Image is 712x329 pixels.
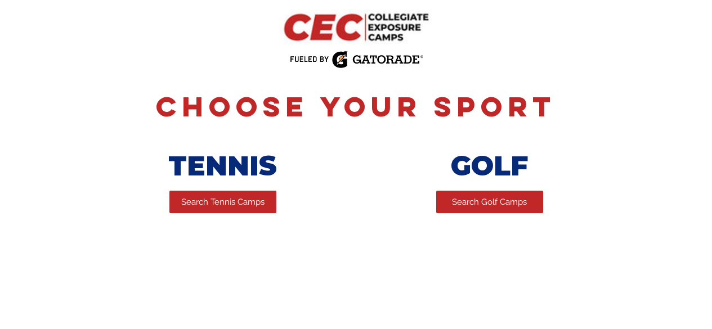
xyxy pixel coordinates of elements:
a: Search Golf Camps [436,191,543,213]
span: Search Golf Camps [452,196,527,208]
span: Search Tennis Camps [181,196,265,208]
img: CEC Logo Primary.png [270,4,442,50]
img: Fueled by Gatorade.png [289,51,423,69]
span: GOLF [451,150,528,182]
a: Search Tennis Camps [169,191,276,213]
span: TENNIS [168,150,277,182]
span: Choose Your Sport [156,89,556,124]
